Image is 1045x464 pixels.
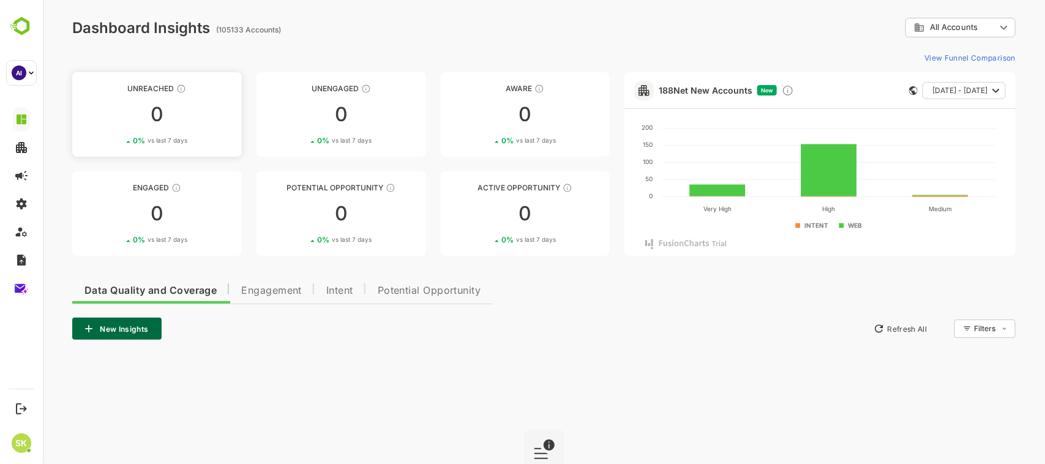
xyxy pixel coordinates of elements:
text: 0 [606,192,610,200]
span: Engagement [198,286,259,296]
text: 200 [599,124,610,131]
div: Potential Opportunity [214,183,383,192]
span: [DATE] - [DATE] [890,83,945,99]
div: Dashboard Insights [29,19,167,37]
button: New Insights [29,318,119,340]
span: All Accounts [887,23,935,32]
span: Potential Opportunity [335,286,438,296]
a: UnreachedThese accounts have not been engaged with for a defined time period00%vs last 7 days [29,72,199,157]
text: High [779,205,792,213]
div: These accounts are MQAs and can be passed on to Inside Sales [343,183,353,193]
span: vs last 7 days [473,136,513,145]
div: These accounts are warm, further nurturing would qualify them to MQAs [129,183,138,193]
text: Very High [661,205,689,213]
div: AI [12,65,26,80]
span: vs last 7 days [105,136,144,145]
div: 0 % [274,136,329,145]
div: 0 % [459,235,513,244]
ag: (105133 Accounts) [173,25,242,34]
span: New [718,87,730,94]
button: [DATE] - [DATE] [880,82,963,99]
span: Data Quality and Coverage [42,286,174,296]
a: UnengagedThese accounts have not shown enough engagement and need nurturing00%vs last 7 days [214,72,383,157]
div: 0 % [90,235,144,244]
a: 188Net New Accounts [616,85,710,95]
a: EngagedThese accounts are warm, further nurturing would qualify them to MQAs00%vs last 7 days [29,171,199,256]
button: Logout [13,400,29,417]
div: SK [12,433,31,453]
a: AwareThese accounts have just entered the buying cycle and need further nurturing00%vs last 7 days [398,72,567,157]
text: 150 [600,141,610,148]
div: Active Opportunity [398,183,567,192]
div: 0 [29,105,199,124]
div: Engaged [29,183,199,192]
div: These accounts have not shown enough engagement and need nurturing [318,84,328,94]
div: These accounts have open opportunities which might be at any of the Sales Stages [520,183,530,193]
span: vs last 7 days [473,235,513,244]
div: 0 [398,105,567,124]
div: Aware [398,84,567,93]
button: View Funnel Comparison [877,48,973,67]
span: vs last 7 days [289,235,329,244]
a: Potential OpportunityThese accounts are MQAs and can be passed on to Inside Sales00%vs last 7 days [214,171,383,256]
text: 50 [602,175,610,182]
div: 0 [29,204,199,223]
div: Unengaged [214,84,383,93]
div: 0 % [274,235,329,244]
div: Filters [931,324,953,333]
div: 0 [214,204,383,223]
div: These accounts have just entered the buying cycle and need further nurturing [492,84,501,94]
text: 100 [600,158,610,165]
div: Unreached [29,84,199,93]
div: Filters [930,318,973,340]
div: Discover new ICP-fit accounts showing engagement — via intent surges, anonymous website visits, L... [739,84,751,97]
div: 0 [398,204,567,223]
span: vs last 7 days [105,235,144,244]
img: BambooboxLogoMark.f1c84d78b4c51b1a7b5f700c9845e183.svg [6,15,37,38]
div: These accounts have not been engaged with for a defined time period [133,84,143,94]
div: 0 % [90,136,144,145]
span: Intent [283,286,310,296]
div: All Accounts [863,16,973,40]
text: Medium [886,205,909,212]
div: This card does not support filter and segments [866,86,875,95]
div: 0 [214,105,383,124]
div: All Accounts [871,22,953,33]
div: 0 % [459,136,513,145]
button: Refresh All [825,319,890,339]
a: Active OpportunityThese accounts have open opportunities which might be at any of the Sales Stage... [398,171,567,256]
span: vs last 7 days [289,136,329,145]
